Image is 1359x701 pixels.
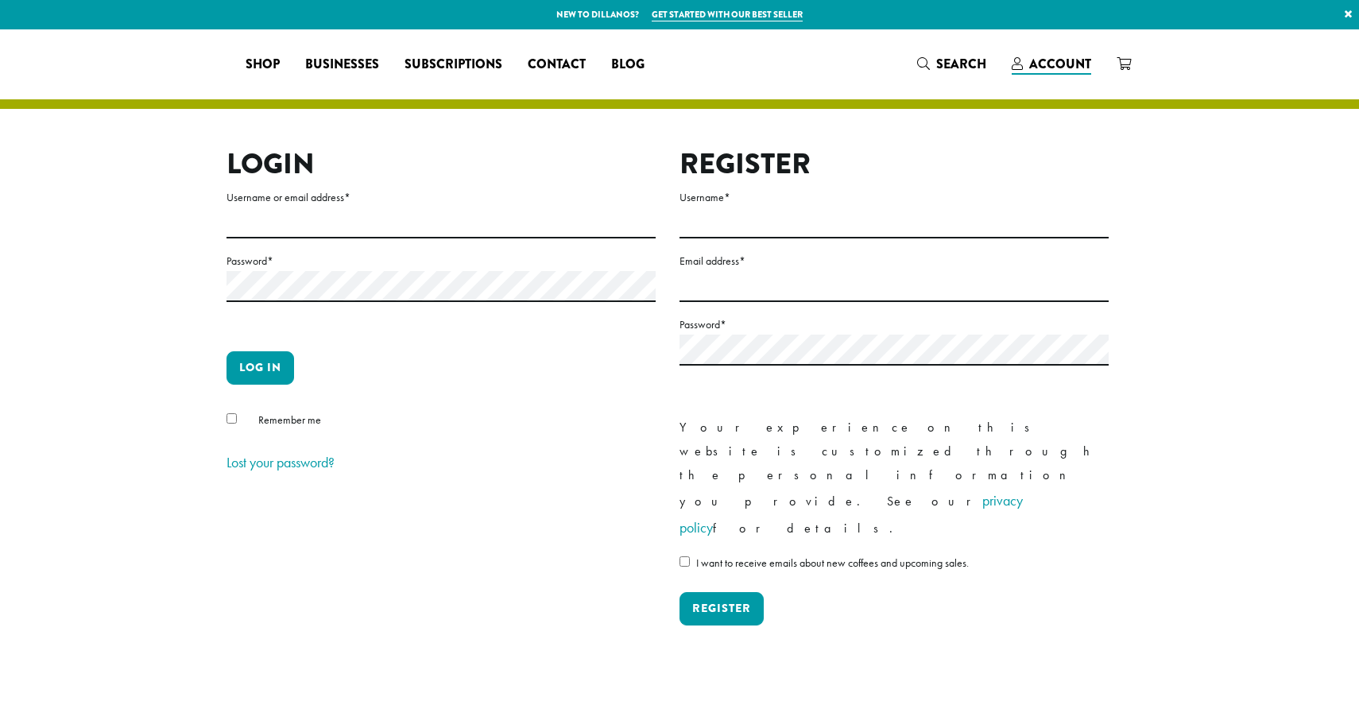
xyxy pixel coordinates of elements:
[652,8,803,21] a: Get started with our best seller
[611,55,645,75] span: Blog
[258,412,321,427] span: Remember me
[904,51,999,77] a: Search
[1029,55,1091,73] span: Account
[233,52,292,77] a: Shop
[679,556,690,567] input: I want to receive emails about new coffees and upcoming sales.
[679,315,1109,335] label: Password
[405,55,502,75] span: Subscriptions
[679,147,1109,181] h2: Register
[679,592,764,625] button: Register
[528,55,586,75] span: Contact
[305,55,379,75] span: Businesses
[696,556,969,570] span: I want to receive emails about new coffees and upcoming sales.
[679,491,1023,536] a: privacy policy
[679,188,1109,207] label: Username
[246,55,280,75] span: Shop
[226,147,656,181] h2: Login
[226,188,656,207] label: Username or email address
[679,416,1109,541] p: Your experience on this website is customized through the personal information you provide. See o...
[936,55,986,73] span: Search
[679,251,1109,271] label: Email address
[226,251,656,271] label: Password
[226,351,294,385] button: Log in
[226,453,335,471] a: Lost your password?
